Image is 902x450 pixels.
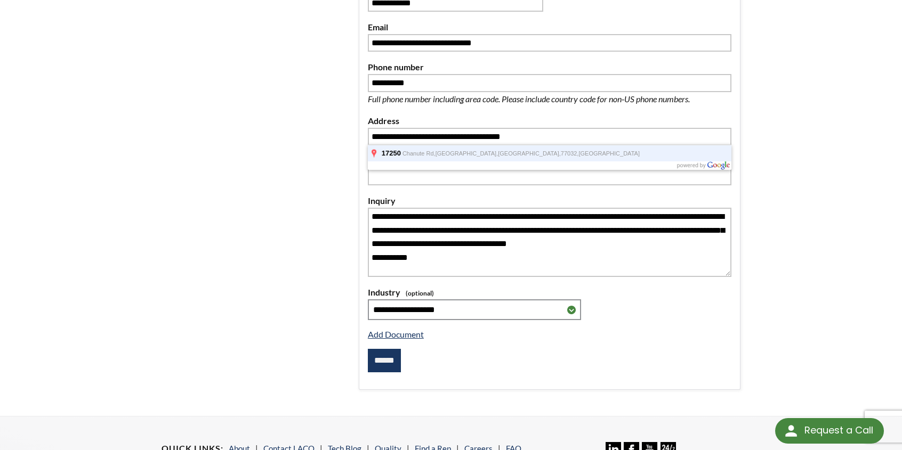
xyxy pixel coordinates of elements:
span: Chanute Rd, [402,150,436,157]
label: Address [368,114,732,128]
p: Full phone number including area code. Please include country code for non-US phone numbers. [368,92,725,106]
span: [GEOGRAPHIC_DATA] [578,150,640,157]
span: [GEOGRAPHIC_DATA], [498,150,561,157]
label: Phone number [368,60,732,74]
a: Add Document [368,329,424,339]
div: Request a Call [804,418,873,443]
label: Industry [368,285,732,299]
span: 17250 [382,149,401,157]
img: round button [783,422,800,439]
label: Inquiry [368,194,732,208]
label: Email [368,20,732,34]
span: 77032, [561,150,579,157]
span: [GEOGRAPHIC_DATA], [436,150,498,157]
div: Request a Call [775,418,884,444]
